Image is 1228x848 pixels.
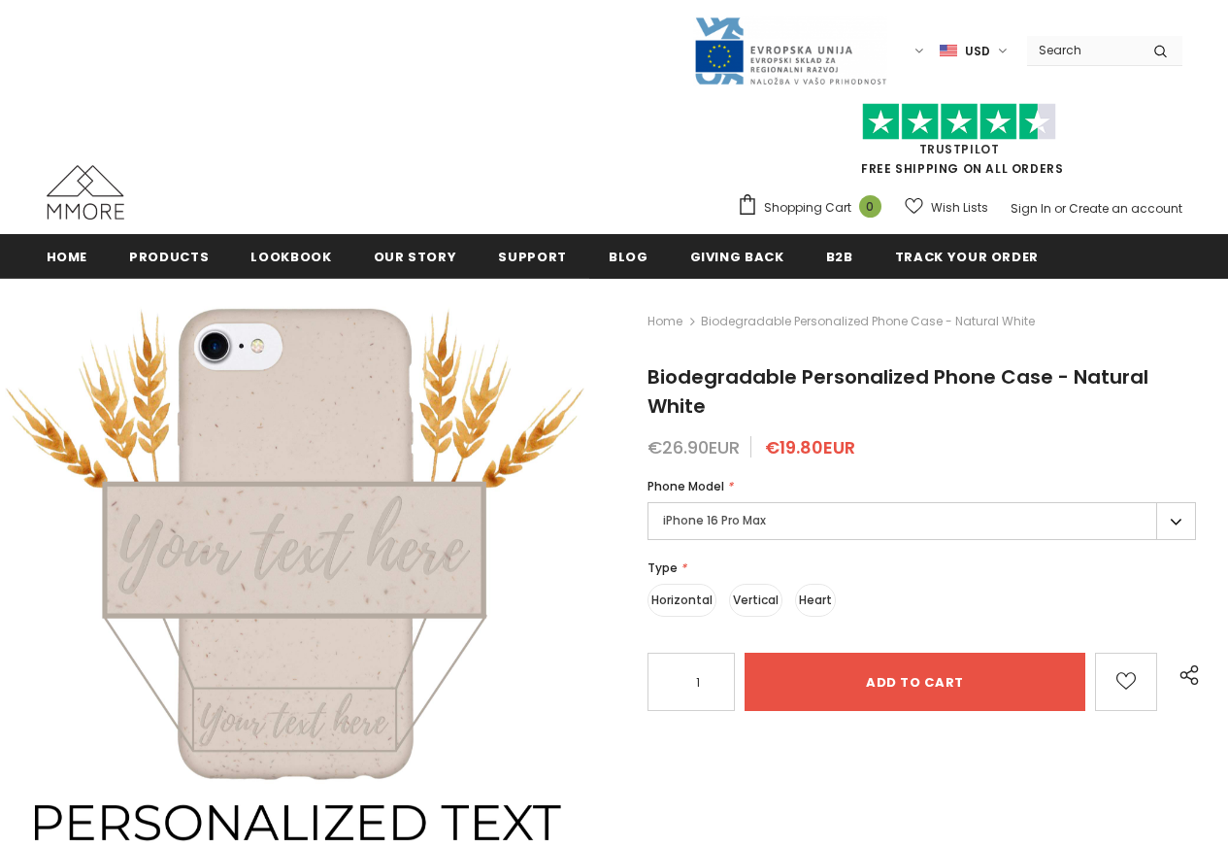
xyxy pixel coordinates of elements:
label: iPhone 16 Pro Max [647,502,1196,540]
a: Shopping Cart 0 [737,193,891,222]
span: Lookbook [250,248,331,266]
span: support [498,248,567,266]
span: Shopping Cart [764,198,851,218]
span: Products [129,248,209,266]
label: Vertical [729,584,782,617]
span: 0 [859,195,881,218]
a: Lookbook [250,234,331,278]
input: Add to cart [745,653,1085,711]
span: or [1054,200,1066,217]
input: Search Site [1027,36,1139,64]
span: Biodegradable Personalized Phone Case - Natural White [647,363,1148,420]
a: Our Story [374,234,457,278]
span: €19.80EUR [765,435,855,459]
span: Blog [609,248,648,266]
a: support [498,234,567,278]
a: Products [129,234,209,278]
a: Trustpilot [919,141,1000,157]
img: Javni Razpis [693,16,887,86]
span: Track your order [895,248,1039,266]
img: Trust Pilot Stars [862,103,1056,141]
label: Horizontal [647,584,716,617]
span: Giving back [690,248,784,266]
img: MMORE Cases [47,165,124,220]
a: Track your order [895,234,1039,278]
span: Home [47,248,88,266]
span: €26.90EUR [647,435,740,459]
span: Biodegradable Personalized Phone Case - Natural White [701,310,1035,333]
span: USD [965,42,990,61]
span: Phone Model [647,478,724,494]
a: Home [647,310,682,333]
a: Giving back [690,234,784,278]
img: USD [940,43,957,59]
span: Type [647,560,678,576]
a: Home [47,234,88,278]
span: FREE SHIPPING ON ALL ORDERS [737,112,1182,177]
span: B2B [826,248,853,266]
a: Sign In [1011,200,1051,217]
span: Wish Lists [931,198,988,218]
a: Create an account [1069,200,1182,217]
span: Our Story [374,248,457,266]
a: Blog [609,234,648,278]
a: B2B [826,234,853,278]
a: Javni Razpis [693,42,887,58]
a: Wish Lists [905,190,988,224]
label: Heart [795,584,836,617]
